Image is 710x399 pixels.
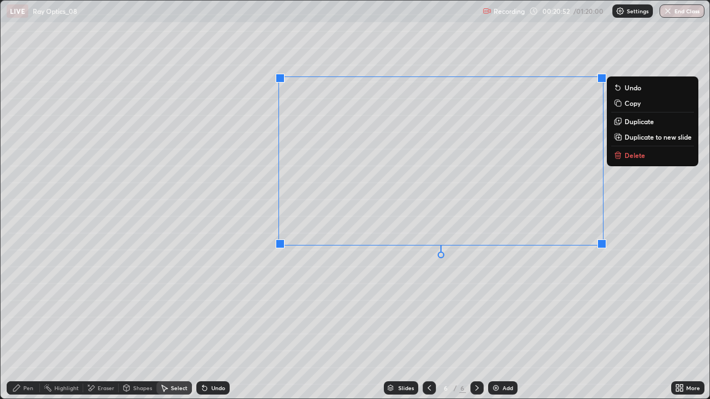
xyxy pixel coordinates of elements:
div: 6 [440,385,452,391]
div: Pen [23,385,33,391]
p: Delete [625,151,645,160]
div: More [686,385,700,391]
img: add-slide-button [491,383,500,392]
img: recording.375f2c34.svg [483,7,491,16]
p: Settings [627,8,648,14]
div: Undo [211,385,225,391]
div: Shapes [133,385,152,391]
div: Eraser [98,385,114,391]
p: Ray Optics_08 [33,7,77,16]
div: 6 [459,383,466,393]
button: Copy [611,96,694,110]
div: Highlight [54,385,79,391]
img: class-settings-icons [616,7,625,16]
div: Select [171,385,187,391]
p: Duplicate to new slide [625,132,692,141]
div: Add [503,385,513,391]
p: Undo [625,83,641,92]
button: Undo [611,81,694,94]
button: Duplicate [611,115,694,128]
div: Slides [398,385,414,391]
p: Duplicate [625,117,654,126]
button: Duplicate to new slide [611,130,694,144]
div: / [454,385,457,391]
p: Copy [625,99,641,108]
button: End Class [660,4,704,18]
img: end-class-cross [663,7,672,16]
p: Recording [494,7,525,16]
p: LIVE [10,7,25,16]
button: Delete [611,149,694,162]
